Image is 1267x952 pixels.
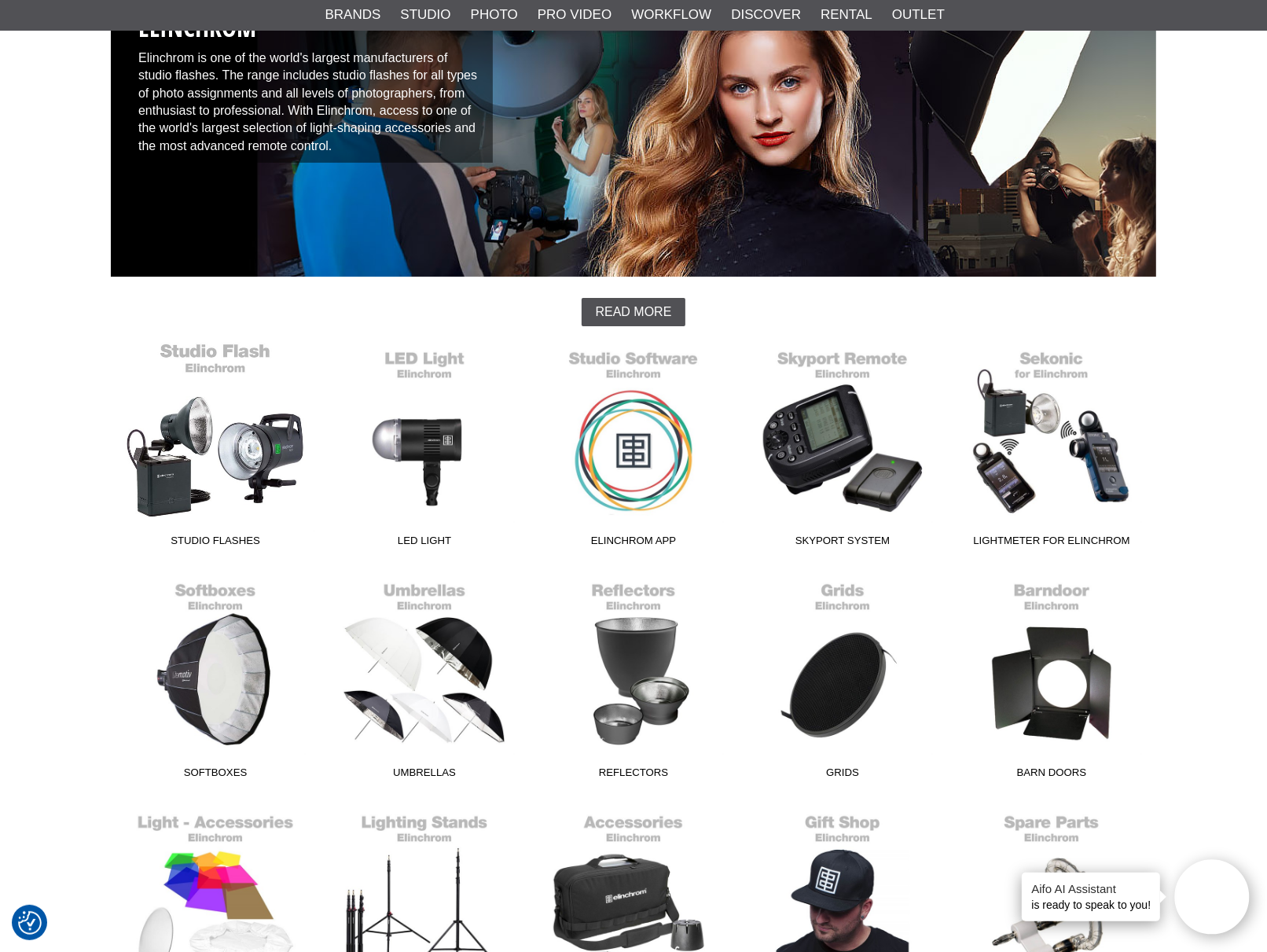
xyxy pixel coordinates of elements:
span: LED Light [320,533,529,554]
h4: Aifo AI Assistant [1031,880,1151,897]
a: Outlet [892,5,945,25]
a: Reflectors [529,574,738,786]
a: Elinchrom App [529,342,738,554]
img: Revisit consent button [18,911,42,935]
span: Lightmeter for Elinchrom [947,533,1156,554]
span: Softboxes [111,765,320,786]
span: Barn Doors [947,765,1156,786]
button: Consent Preferences [18,909,42,937]
span: Grids [738,765,947,786]
a: Lightmeter for Elinchrom [947,342,1156,554]
a: Pro Video [538,5,611,25]
a: Grids [738,574,947,786]
span: Reflectors [529,765,738,786]
span: Read more [596,305,672,319]
a: Softboxes [111,574,320,786]
a: Brands [325,5,381,25]
span: Skyport System [738,533,947,554]
a: Skyport System [738,342,947,554]
a: Workflow [631,5,711,25]
span: Studio Flashes [111,533,320,554]
a: Studio Flashes [111,342,320,554]
a: Discover [731,5,801,25]
a: Studio [400,5,450,25]
span: Umbrellas [320,765,529,786]
div: is ready to speak to you! [1022,873,1160,921]
a: LED Light [320,342,529,554]
a: Photo [471,5,518,25]
a: Barn Doors [947,574,1156,786]
a: Umbrellas [320,574,529,786]
span: Elinchrom App [529,533,738,554]
a: Rental [821,5,872,25]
